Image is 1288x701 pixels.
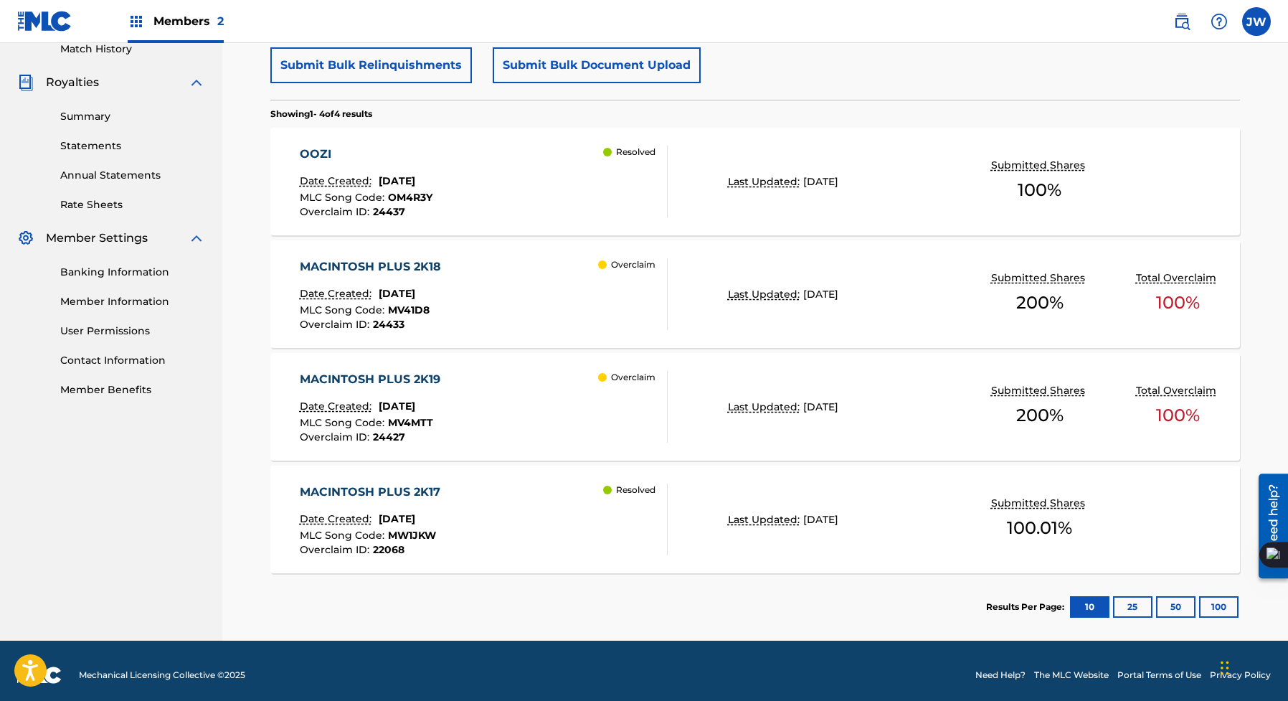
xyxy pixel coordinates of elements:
[991,158,1089,173] p: Submitted Shares
[300,205,373,218] span: Overclaim ID :
[300,191,388,204] span: MLC Song Code :
[1007,515,1072,541] span: 100.01 %
[1136,383,1220,398] p: Total Overclaim
[388,191,432,204] span: OM4R3Y
[300,484,448,501] div: MACINTOSH PLUS 2K17
[79,669,245,682] span: Mechanical Licensing Collective © 2025
[60,168,205,183] a: Annual Statements
[300,174,375,189] p: Date Created:
[300,512,375,527] p: Date Created:
[153,13,224,29] span: Members
[300,146,432,163] div: OOZI
[803,400,838,413] span: [DATE]
[60,138,205,154] a: Statements
[728,287,803,302] p: Last Updated:
[1018,177,1061,203] span: 100 %
[373,318,404,331] span: 24433
[803,175,838,188] span: [DATE]
[60,353,205,368] a: Contact Information
[60,42,205,57] a: Match History
[270,466,1240,573] a: MACINTOSH PLUS 2K17Date Created:[DATE]MLC Song Code:MW1JKWOverclaim ID:22068 ResolvedLast Updated...
[188,74,205,91] img: expand
[17,74,34,91] img: Royalties
[300,543,373,556] span: Overclaim ID :
[60,197,205,212] a: Rate Sheets
[17,230,34,247] img: Member Settings
[300,286,375,301] p: Date Created:
[217,14,224,28] span: 2
[1156,290,1200,316] span: 100 %
[611,258,655,271] p: Overclaim
[616,484,655,497] p: Resolved
[616,146,655,159] p: Resolved
[1136,270,1220,286] p: Total Overclaim
[1199,596,1239,618] button: 100
[991,383,1089,398] p: Submitted Shares
[270,128,1240,235] a: OOZIDate Created:[DATE]MLC Song Code:OM4R3YOverclaim ID:24437 ResolvedLast Updated:[DATE]Submitte...
[270,47,472,83] button: Submit Bulk Relinquishments
[379,174,415,187] span: [DATE]
[300,371,448,388] div: MACINTOSH PLUS 2K19
[373,543,404,556] span: 22068
[270,108,372,121] p: Showing 1 - 4 of 4 results
[60,294,205,309] a: Member Information
[388,529,436,542] span: MW1JKW
[986,601,1068,613] p: Results Per Page:
[1113,596,1152,618] button: 25
[188,230,205,247] img: expand
[60,265,205,280] a: Banking Information
[1016,290,1064,316] span: 200 %
[1156,403,1200,428] span: 100 %
[379,512,415,525] span: [DATE]
[1156,596,1195,618] button: 50
[1248,468,1288,583] iframe: Resource Center
[1242,7,1271,36] div: User Menu
[803,513,838,526] span: [DATE]
[728,512,803,527] p: Last Updated:
[300,399,375,414] p: Date Created:
[1210,669,1271,682] a: Privacy Policy
[60,382,205,397] a: Member Benefits
[803,288,838,301] span: [DATE]
[1034,669,1109,682] a: The MLC Website
[379,287,415,300] span: [DATE]
[300,258,448,276] div: MACINTOSH PLUS 2K18
[728,400,803,415] p: Last Updated:
[728,174,803,189] p: Last Updated:
[128,13,145,30] img: Top Rightsholders
[300,431,373,443] span: Overclaim ID :
[373,431,405,443] span: 24427
[373,205,405,218] span: 24437
[1070,596,1109,618] button: 10
[46,230,148,247] span: Member Settings
[270,353,1240,461] a: MACINTOSH PLUS 2K19Date Created:[DATE]MLC Song Code:MV4MTTOverclaim ID:24427 OverclaimLast Update...
[17,11,72,32] img: MLC Logo
[991,496,1089,511] p: Submitted Shares
[60,109,205,124] a: Summary
[1016,403,1064,428] span: 200 %
[300,318,373,331] span: Overclaim ID :
[388,416,433,429] span: MV4MTT
[60,324,205,339] a: User Permissions
[46,74,99,91] span: Royalties
[1216,632,1288,701] iframe: Chat Widget
[1117,669,1201,682] a: Portal Terms of Use
[1205,7,1233,36] div: Help
[493,47,701,83] button: Submit Bulk Document Upload
[270,240,1240,348] a: MACINTOSH PLUS 2K18Date Created:[DATE]MLC Song Code:MV41D8Overclaim ID:24433 OverclaimLast Update...
[611,371,655,384] p: Overclaim
[1173,13,1190,30] img: search
[1221,646,1229,690] div: Drag
[379,400,415,413] span: [DATE]
[1211,13,1228,30] img: help
[1168,7,1196,36] a: Public Search
[991,270,1089,286] p: Submitted Shares
[975,669,1026,682] a: Need Help?
[300,529,388,542] span: MLC Song Code :
[300,416,388,429] span: MLC Song Code :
